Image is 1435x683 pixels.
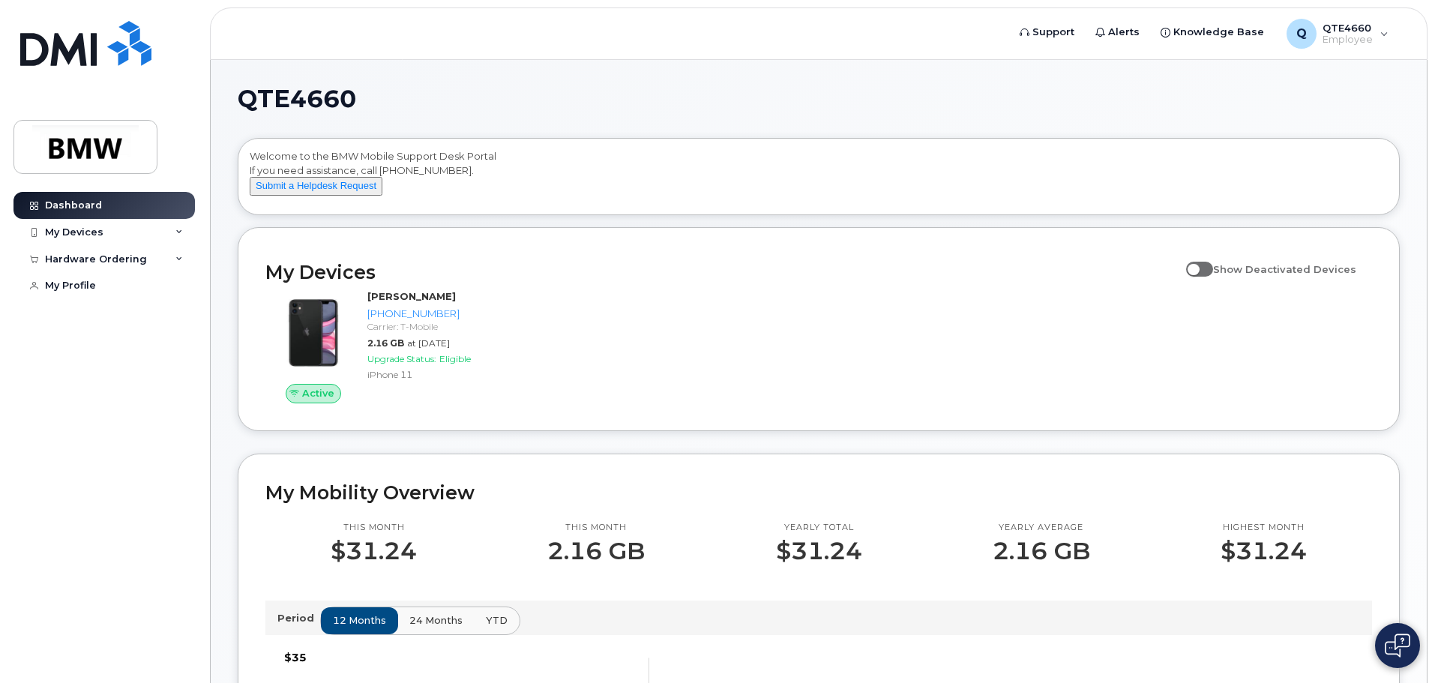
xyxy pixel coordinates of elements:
h2: My Devices [265,261,1179,283]
a: Active[PERSON_NAME][PHONE_NUMBER]Carrier: T-Mobile2.16 GBat [DATE]Upgrade Status:EligibleiPhone 11 [265,289,529,403]
h2: My Mobility Overview [265,481,1372,504]
button: Submit a Helpdesk Request [250,177,382,196]
strong: [PERSON_NAME] [367,290,456,302]
a: Submit a Helpdesk Request [250,179,382,191]
span: QTE4660 [238,88,356,110]
div: iPhone 11 [367,368,523,381]
p: 2.16 GB [993,538,1090,565]
span: Show Deactivated Devices [1213,263,1356,275]
p: $31.24 [1221,538,1307,565]
p: Yearly average [993,522,1090,534]
div: Welcome to the BMW Mobile Support Desk Portal If you need assistance, call [PHONE_NUMBER]. [250,149,1388,209]
span: 24 months [409,613,463,628]
span: at [DATE] [407,337,450,349]
div: Carrier: T-Mobile [367,320,523,333]
span: 2.16 GB [367,337,404,349]
img: iPhone_11.jpg [277,297,349,369]
span: YTD [486,613,508,628]
input: Show Deactivated Devices [1186,255,1198,267]
span: Eligible [439,353,471,364]
tspan: $35 [284,651,307,664]
p: Period [277,611,320,625]
div: [PHONE_NUMBER] [367,307,523,321]
p: 2.16 GB [547,538,645,565]
p: $31.24 [776,538,862,565]
span: Upgrade Status: [367,353,436,364]
p: Highest month [1221,522,1307,534]
p: This month [547,522,645,534]
img: Open chat [1385,634,1410,658]
p: $31.24 [331,538,417,565]
span: Active [302,386,334,400]
p: Yearly total [776,522,862,534]
p: This month [331,522,417,534]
